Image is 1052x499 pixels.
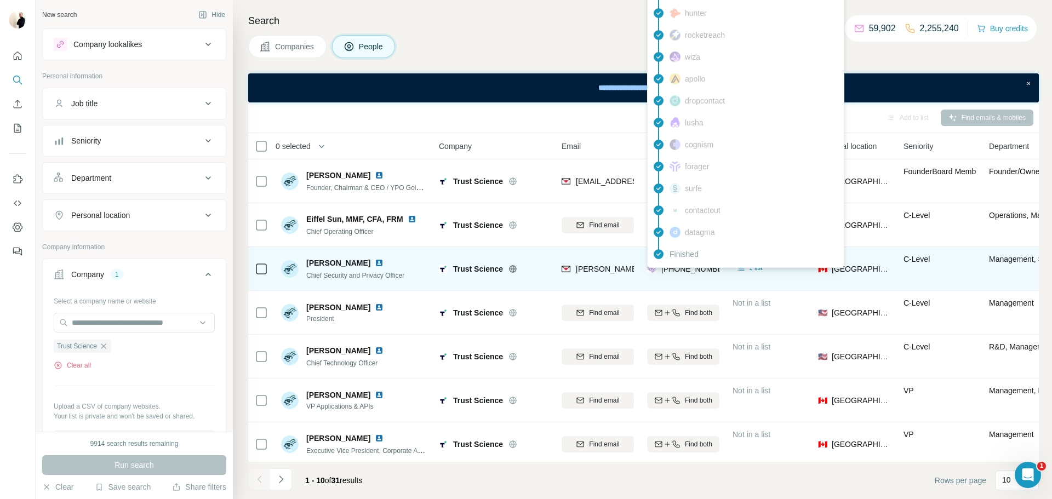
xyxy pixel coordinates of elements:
[818,263,827,274] span: 🇨🇦
[869,22,896,35] p: 59,902
[375,391,384,399] img: LinkedIn logo
[818,439,827,450] span: 🇨🇦
[670,208,681,213] img: provider contactout logo
[749,263,763,273] span: 1 list
[1037,462,1046,471] span: 1
[9,46,26,66] button: Quick start
[733,430,770,439] span: Not in a list
[325,476,331,485] span: of
[54,360,91,370] button: Clear all
[439,308,448,317] img: Logo of Trust Science
[43,165,226,191] button: Department
[306,215,403,223] span: Eiffel Sun, MMF, CFA, FRM
[661,265,730,273] span: [PHONE_NUMBER]
[375,303,384,312] img: LinkedIn logo
[95,481,151,492] button: Save search
[562,217,634,233] button: Find email
[685,117,703,128] span: lusha
[832,395,890,406] span: [GEOGRAPHIC_DATA]
[670,249,699,260] span: Finished
[331,476,340,485] span: 31
[904,167,1009,176] span: Founder Board Member C-Level
[832,307,890,318] span: [GEOGRAPHIC_DATA]
[685,205,721,216] span: contactout
[306,389,370,400] span: [PERSON_NAME]
[57,341,97,351] span: Trust Science
[43,90,226,117] button: Job title
[172,481,226,492] button: Share filters
[685,308,712,318] span: Find both
[685,95,725,106] span: dropcontact
[281,216,299,234] img: Avatar
[685,439,712,449] span: Find both
[54,430,215,450] button: Upload a list of companies
[647,436,719,452] button: Find both
[832,439,890,450] span: [GEOGRAPHIC_DATA]
[670,30,681,41] img: provider rocketreach logo
[439,221,448,230] img: Logo of Trust Science
[685,395,712,405] span: Find both
[375,259,384,267] img: LinkedIn logo
[904,342,930,351] span: C-Level
[453,263,503,274] span: Trust Science
[281,392,299,409] img: Avatar
[977,21,1028,36] button: Buy credits
[670,183,681,194] img: provider surfe logo
[453,220,503,231] span: Trust Science
[42,242,226,252] p: Company information
[453,395,503,406] span: Trust Science
[589,308,619,318] span: Find email
[670,227,681,238] img: provider datagma logo
[275,41,315,52] span: Companies
[281,173,299,190] img: Avatar
[576,177,706,186] span: [EMAIL_ADDRESS][DOMAIN_NAME]
[904,299,930,307] span: C-Level
[71,98,98,109] div: Job title
[685,352,712,362] span: Find both
[685,161,709,172] span: forager
[9,118,26,138] button: My lists
[589,395,619,405] span: Find email
[453,351,503,362] span: Trust Science
[54,411,215,421] p: Your list is private and won't be saved or shared.
[306,402,388,411] span: VP Applications & APIs
[989,141,1029,152] span: Department
[685,8,707,19] span: hunter
[281,304,299,322] img: Avatar
[685,227,714,238] span: datagma
[670,95,681,106] img: provider dropcontact logo
[453,176,503,187] span: Trust Science
[453,439,503,450] span: Trust Science
[439,352,448,361] img: Logo of Trust Science
[935,475,986,486] span: Rows per page
[248,13,1039,28] h4: Search
[281,348,299,365] img: Avatar
[647,348,719,365] button: Find both
[306,302,370,313] span: [PERSON_NAME]
[42,71,226,81] p: Personal information
[562,141,581,152] span: Email
[453,307,503,318] span: Trust Science
[989,299,1034,307] span: Management
[562,392,634,409] button: Find email
[248,73,1039,102] iframe: Banner
[375,346,384,355] img: LinkedIn logo
[1002,474,1011,485] p: 10
[685,30,725,41] span: rocketreach
[562,348,634,365] button: Find email
[42,10,77,20] div: New search
[562,263,570,274] img: provider findymail logo
[439,177,448,186] img: Logo of Trust Science
[647,305,719,321] button: Find both
[904,141,933,152] span: Seniority
[439,440,448,449] img: Logo of Trust Science
[670,117,681,128] img: provider lusha logo
[989,430,1034,439] span: Management
[562,305,634,321] button: Find email
[904,211,930,220] span: C-Level
[375,171,384,180] img: LinkedIn logo
[408,215,416,223] img: LinkedIn logo
[9,94,26,114] button: Enrich CSV
[43,128,226,154] button: Seniority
